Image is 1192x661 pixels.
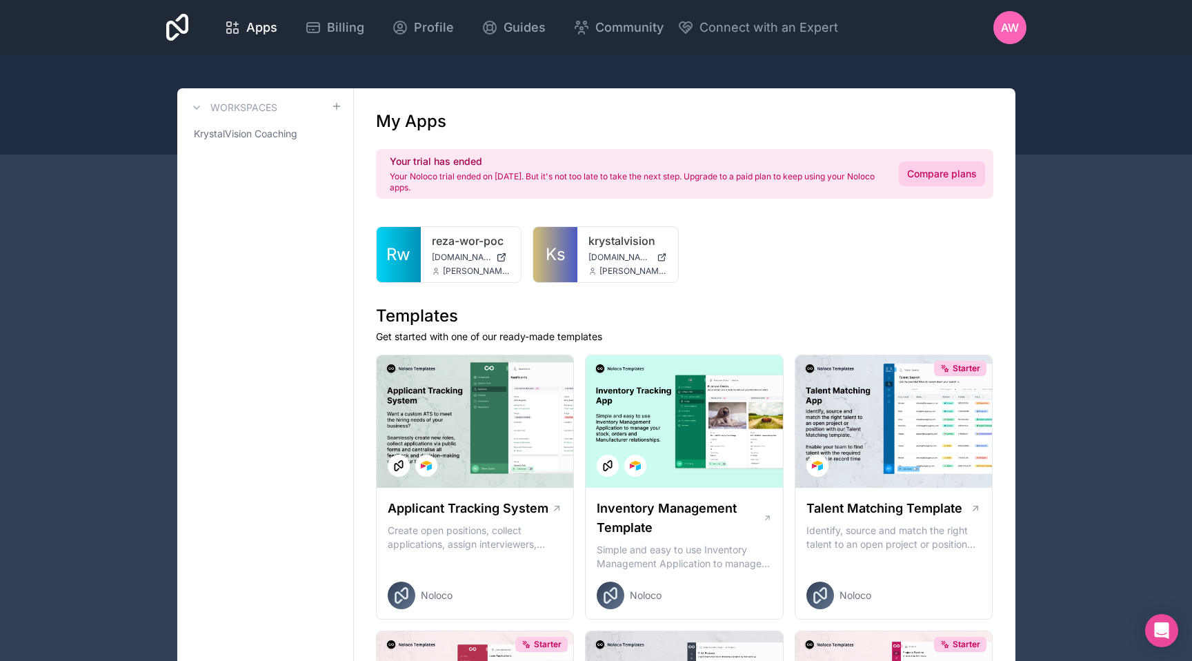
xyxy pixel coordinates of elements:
[388,499,548,518] h1: Applicant Tracking System
[534,639,562,650] span: Starter
[504,18,546,37] span: Guides
[388,524,563,551] p: Create open positions, collect applications, assign interviewers, centralise candidate feedback a...
[414,18,454,37] span: Profile
[376,110,446,132] h1: My Apps
[597,543,772,571] p: Simple and easy to use Inventory Management Application to manage your stock, orders and Manufact...
[677,18,838,37] button: Connect with an Expert
[213,12,288,43] a: Apps
[470,12,557,43] a: Guides
[210,101,277,115] h3: Workspaces
[194,127,297,141] span: KrystalVision Coaching
[376,330,993,344] p: Get started with one of our ready-made templates
[806,499,962,518] h1: Talent Matching Template
[327,18,364,37] span: Billing
[699,18,838,37] span: Connect with an Expert
[630,460,641,471] img: Airtable Logo
[421,589,453,602] span: Noloco
[1001,19,1019,36] span: AW
[840,589,871,602] span: Noloco
[588,252,667,263] a: [DOMAIN_NAME]
[432,252,491,263] span: [DOMAIN_NAME]
[562,12,675,43] a: Community
[432,233,510,249] a: reza-wor-poc
[899,161,985,186] a: Compare plans
[246,18,277,37] span: Apps
[443,266,510,277] span: [PERSON_NAME][EMAIL_ADDRESS][DOMAIN_NAME]
[390,155,882,168] h2: Your trial has ended
[381,12,465,43] a: Profile
[188,121,342,146] a: KrystalVision Coaching
[630,589,662,602] span: Noloco
[432,252,510,263] a: [DOMAIN_NAME]
[386,244,410,266] span: Rw
[953,639,980,650] span: Starter
[806,524,982,551] p: Identify, source and match the right talent to an open project or position with our Talent Matchi...
[188,99,277,116] a: Workspaces
[599,266,667,277] span: [PERSON_NAME][EMAIL_ADDRESS][DOMAIN_NAME]
[597,499,762,537] h1: Inventory Management Template
[1145,614,1178,647] div: Open Intercom Messenger
[588,233,667,249] a: krystalvision
[588,252,651,263] span: [DOMAIN_NAME]
[546,244,566,266] span: Ks
[533,227,577,282] a: Ks
[294,12,375,43] a: Billing
[390,171,882,193] p: Your Noloco trial ended on [DATE]. But it's not too late to take the next step. Upgrade to a paid...
[953,363,980,374] span: Starter
[376,305,993,327] h1: Templates
[421,460,432,471] img: Airtable Logo
[812,460,823,471] img: Airtable Logo
[377,227,421,282] a: Rw
[595,18,664,37] span: Community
